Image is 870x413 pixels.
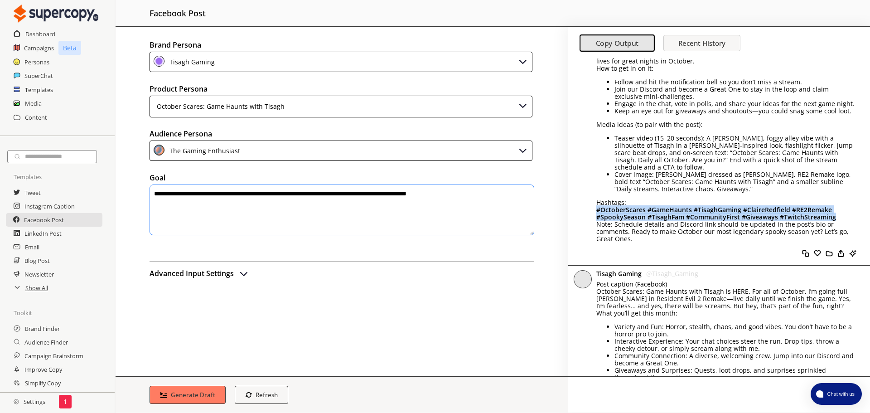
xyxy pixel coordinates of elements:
[24,213,64,227] a: Facebook Post
[24,55,49,69] a: Personas
[24,227,62,240] a: LinkedIn Post
[596,221,856,243] p: Note: Schedule details and Discord link should be updated in the post’s bio or comments. Ready to...
[814,250,821,257] img: Like
[24,363,62,376] a: Improve Copy
[25,322,60,335] a: Brand Finder
[238,268,249,279] img: Open
[14,399,19,404] img: Close
[24,267,54,281] a: Newsletter
[235,386,289,404] button: Refresh
[150,5,206,22] h2: facebook post
[171,391,215,399] b: Generate Draft
[646,269,698,278] span: @ Tisagh_Gaming
[25,83,53,97] a: Templates
[823,390,856,398] span: Chat with us
[24,335,68,349] a: Audience Finder
[150,82,534,96] h2: Product Persona
[166,56,215,68] div: Tisagh Gaming
[596,121,856,128] p: Media ideas (to pair with the post):
[150,267,249,280] button: advanced-inputs
[596,199,856,206] p: Hashtags:
[154,100,285,113] div: October Scares: Game Haunts with Tisagh
[25,97,42,110] a: Media
[663,35,740,51] button: Recent History
[614,107,856,115] li: Keep an eye out for giveaways and shoutouts—you could snag some cool loot.
[596,310,856,317] p: What you’ll get this month:
[614,171,856,193] li: Cover image: [PERSON_NAME] dressed as [PERSON_NAME], RE2 Remake logo, bold text “October Scares: ...
[25,376,61,390] a: Simplify Copy
[150,38,534,52] h2: Brand Persona
[614,78,856,86] li: Follow and hit the notification bell so you don’t miss a stream.
[517,145,528,155] img: Close
[24,390,60,403] a: Expand Copy
[596,65,856,72] p: How to get in on it:
[24,69,53,83] a: SuperChat
[14,5,98,23] img: Close
[150,171,534,185] h2: Goal
[25,27,55,41] a: Dashboard
[614,135,856,171] li: Teaser video (15–20 seconds): A [PERSON_NAME], foggy alley vibe with a silhouette of Tisagh in a ...
[826,250,833,257] img: Like
[256,391,278,399] b: Refresh
[596,269,642,278] b: Tisagh Gaming
[837,250,845,257] img: Like
[614,323,856,338] li: Variety and Fun: Horror, stealth, chaos, and good vibes. You don’t have to be a horror pro to join.
[63,398,67,405] p: 1
[24,254,50,267] a: Blog Post
[25,111,47,124] a: Content
[678,39,725,48] b: Recent History
[150,267,234,280] h2: Advanced Input Settings
[150,127,534,141] h2: Audience Persona
[24,349,83,363] a: Campaign Brainstorm
[811,383,862,405] button: atlas-launcher
[849,250,856,257] img: Like
[596,281,856,310] p: Post caption (Facebook) October Scares: Game Haunts with Tisagh is HERE. For all of October, I’m ...
[24,41,54,55] a: Campaigns
[517,100,528,111] img: Close
[24,186,41,199] a: Tweet
[596,205,836,221] b: # OctoberScares #GameHaunts #TisaghGaming #ClaireRedfield #RE2Remake #SpookySeason #TisaghFam #Co...
[25,240,39,254] a: Email
[150,185,534,235] textarea: To enrich screen reader interactions, please activate Accessibility in Grammarly extension settings
[517,56,528,67] img: Close
[154,145,164,155] img: Close
[58,41,81,55] p: Beta
[25,281,48,295] a: Show All
[614,100,856,107] li: Engage in the chat, vote in polls, and share your ideas for the next game night.
[580,35,655,52] button: Copy Output
[24,199,75,213] a: Instagram Caption
[614,86,856,100] li: Join our Discord and become a Great One to stay in the loop and claim exclusive mini-challenges.
[614,367,856,381] li: Giveaways and Surprises: Quests, loot drops, and surprises sprinkled throughout the month.
[150,386,226,404] button: Generate Draft
[802,250,809,257] img: Copy
[154,56,164,67] img: Close
[166,145,240,157] div: The Gaming Enthusiast
[596,39,639,48] b: Copy Output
